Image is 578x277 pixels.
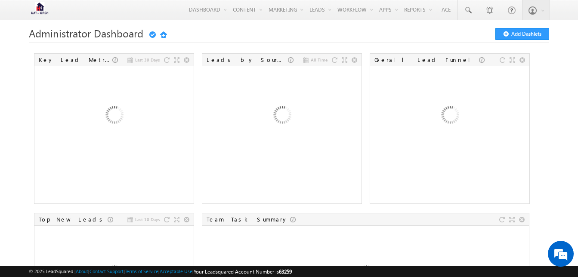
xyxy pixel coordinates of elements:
img: Loading... [68,70,160,163]
img: Loading... [235,70,328,163]
span: All Time [311,56,328,64]
span: 63259 [279,268,292,275]
div: Top New Leads [39,215,108,223]
span: Last 10 Days [135,215,160,223]
span: Administrator Dashboard [29,26,143,40]
span: © 2025 LeadSquared | | | | | [29,268,292,276]
a: Acceptable Use [160,268,192,274]
a: About [76,268,88,274]
span: Your Leadsquared Account Number is [194,268,292,275]
button: Add Dashlets [495,28,549,40]
div: Overall Lead Funnel [374,56,479,64]
div: Team Task Summary [207,215,290,223]
div: Leads by Sources [207,56,288,64]
a: Contact Support [90,268,124,274]
img: Custom Logo [29,2,50,17]
a: Terms of Service [125,268,158,274]
span: Last 30 Days [135,56,160,64]
img: Loading... [403,70,496,163]
div: Key Lead Metrics [39,56,112,64]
